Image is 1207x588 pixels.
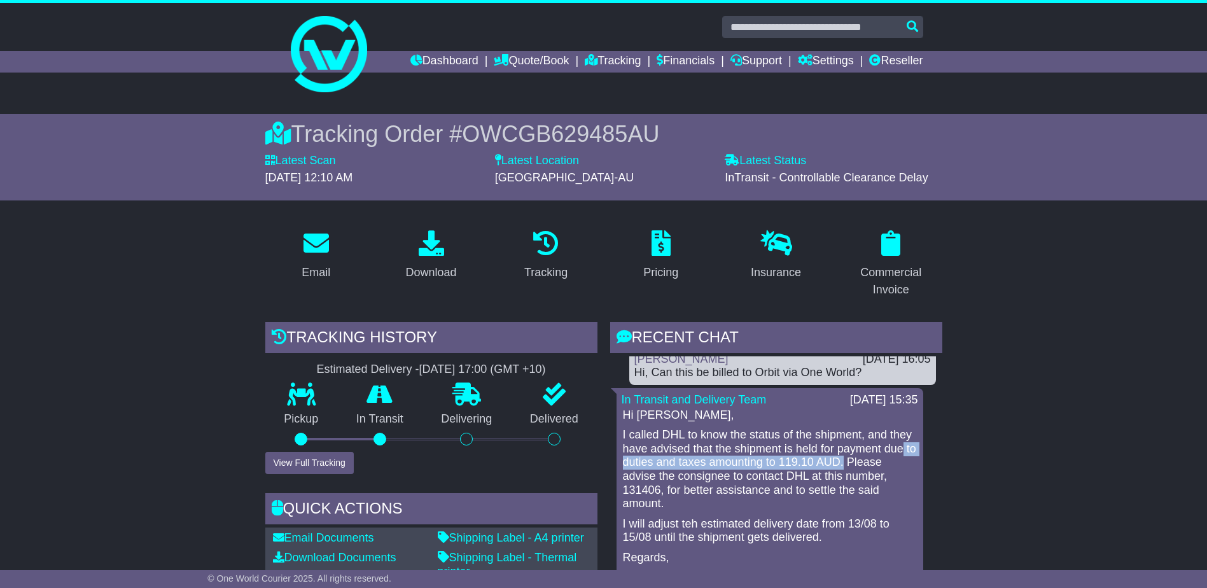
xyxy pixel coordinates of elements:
div: [DATE] 16:05 [863,353,931,367]
a: Settings [798,51,854,73]
div: Email [302,264,330,281]
a: Quote/Book [494,51,569,73]
span: OWCGB629485AU [462,121,659,147]
span: © One World Courier 2025. All rights reserved. [207,573,391,584]
div: Hi, Can this be billed to Orbit via One World? [634,366,931,380]
a: Tracking [516,226,576,286]
label: Latest Scan [265,154,336,168]
label: Latest Location [495,154,579,168]
div: Download [405,264,456,281]
div: Commercial Invoice [848,264,934,298]
span: [DATE] 12:10 AM [265,171,353,184]
a: Insurance [743,226,809,286]
div: [DATE] 17:00 (GMT +10) [419,363,546,377]
div: Tracking history [265,322,597,356]
a: Pricing [635,226,687,286]
div: RECENT CHAT [610,322,942,356]
p: Regards, [623,551,917,565]
div: Tracking Order # [265,120,942,148]
div: Tracking [524,264,568,281]
p: Delivered [511,412,597,426]
button: View Full Tracking [265,452,354,474]
a: In Transit and Delivery Team [622,393,767,406]
a: Financials [657,51,715,73]
div: [DATE] 15:35 [850,393,918,407]
div: Estimated Delivery - [265,363,597,377]
a: Shipping Label - Thermal printer [438,551,577,578]
a: Commercial Invoice [840,226,942,303]
a: Tracking [585,51,641,73]
div: Pricing [643,264,678,281]
a: Support [730,51,782,73]
a: Shipping Label - A4 printer [438,531,584,544]
p: Pickup [265,412,338,426]
a: [PERSON_NAME] [634,353,729,365]
p: I will adjust teh estimated delivery date from 13/08 to 15/08 until the shipment gets delivered. [623,517,917,545]
label: Latest Status [725,154,806,168]
a: Reseller [869,51,923,73]
a: Dashboard [410,51,478,73]
a: Download Documents [273,551,396,564]
p: In Transit [337,412,422,426]
div: Quick Actions [265,493,597,528]
a: Email [293,226,338,286]
span: InTransit - Controllable Clearance Delay [725,171,928,184]
a: Email Documents [273,531,374,544]
p: Delivering [422,412,512,426]
span: [GEOGRAPHIC_DATA]-AU [495,171,634,184]
div: Insurance [751,264,801,281]
a: Download [397,226,464,286]
p: Hi [PERSON_NAME], [623,409,917,423]
p: I called DHL to know the status of the shipment, and they have advised that the shipment is held ... [623,428,917,511]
